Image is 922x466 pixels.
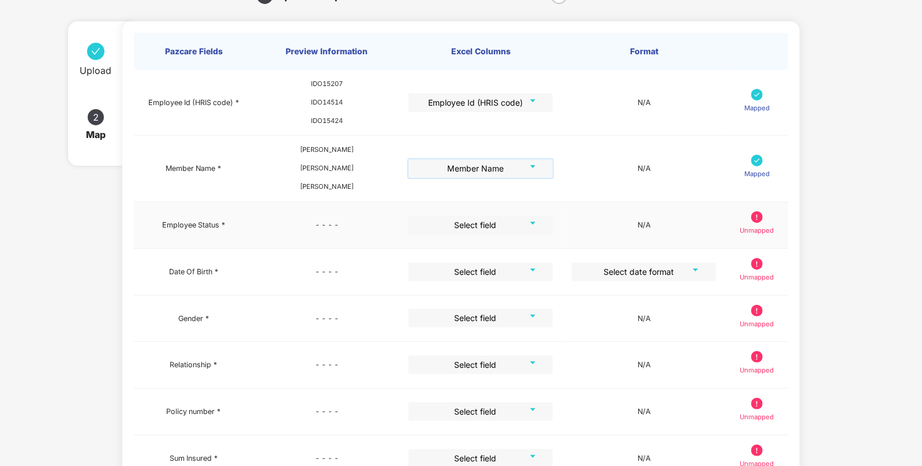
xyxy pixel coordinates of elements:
[563,202,725,249] td: N/A
[740,319,774,330] p: Unmapped
[254,202,399,249] td: - - - -
[93,113,99,122] span: 2
[254,342,399,389] td: - - - -
[751,351,763,363] img: svg+xml;base64,PHN2ZyB4bWxucz0iaHR0cDovL3d3dy53My5vcmcvMjAwMC9zdmciIHdpZHRoPSIxOS45OTkiIGhlaWdodD...
[263,98,390,108] div: IDO14514
[740,226,774,236] p: Unmapped
[751,211,763,223] img: svg+xml;base64,PHN2ZyB4bWxucz0iaHR0cDovL3d3dy53My5vcmcvMjAwMC9zdmciIHdpZHRoPSIxOS45OTkiIGhlaWdodD...
[563,342,725,389] td: N/A
[254,33,399,70] th: Preview Information
[744,103,770,114] p: Mapped
[134,342,254,389] td: Relationship *
[263,145,390,155] div: [PERSON_NAME]
[751,445,763,456] img: svg+xml;base64,PHN2ZyB4bWxucz0iaHR0cDovL3d3dy53My5vcmcvMjAwMC9zdmciIHdpZHRoPSIxOS45OTkiIGhlaWdodD...
[751,89,763,100] img: svg+xml;base64,PHN2ZyB4bWxucz0iaHR0cDovL3d3dy53My5vcmcvMjAwMC9zdmciIHdpZHRoPSIxNyIgaGVpZ2h0PSIxNy...
[740,412,774,423] p: Unmapped
[80,61,121,80] div: Upload
[563,136,725,202] td: N/A
[263,182,390,192] div: [PERSON_NAME]
[563,389,725,435] td: N/A
[134,70,254,136] td: Employee Id (HRIS code) *
[134,202,254,249] td: Employee Status *
[254,249,399,296] td: - - - -
[134,249,254,296] td: Date Of Birth *
[740,366,774,376] p: Unmapped
[744,169,770,180] p: Mapped
[263,79,390,90] div: IDO15207
[751,155,763,166] img: svg+xml;base64,PHN2ZyB4bWxucz0iaHR0cDovL3d3dy53My5vcmcvMjAwMC9zdmciIHdpZHRoPSIxNyIgaGVpZ2h0PSIxNy...
[134,389,254,435] td: Policy number *
[415,94,546,111] span: Employee Id (HRIS code)
[134,33,254,70] th: Pazcare Fields
[740,273,774,283] p: Unmapped
[563,70,725,136] td: N/A
[563,33,725,70] th: Format
[254,296,399,342] td: - - - -
[751,258,763,270] img: svg+xml;base64,PHN2ZyB4bWxucz0iaHR0cDovL3d3dy53My5vcmcvMjAwMC9zdmciIHdpZHRoPSIxOS45OTkiIGhlaWdodD...
[254,389,399,435] td: - - - -
[563,296,725,342] td: N/A
[91,47,100,56] span: check
[86,125,115,144] div: Map
[134,296,254,342] td: Gender *
[751,398,763,409] img: svg+xml;base64,PHN2ZyB4bWxucz0iaHR0cDovL3d3dy53My5vcmcvMjAwMC9zdmciIHdpZHRoPSIxOS45OTkiIGhlaWdodD...
[263,116,390,126] div: IDO15424
[134,136,254,202] td: Member Name *
[751,305,763,316] img: svg+xml;base64,PHN2ZyB4bWxucz0iaHR0cDovL3d3dy53My5vcmcvMjAwMC9zdmciIHdpZHRoPSIxOS45OTkiIGhlaWdodD...
[263,163,390,174] div: [PERSON_NAME]
[399,33,563,70] th: Excel Columns
[415,160,546,177] span: Member Name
